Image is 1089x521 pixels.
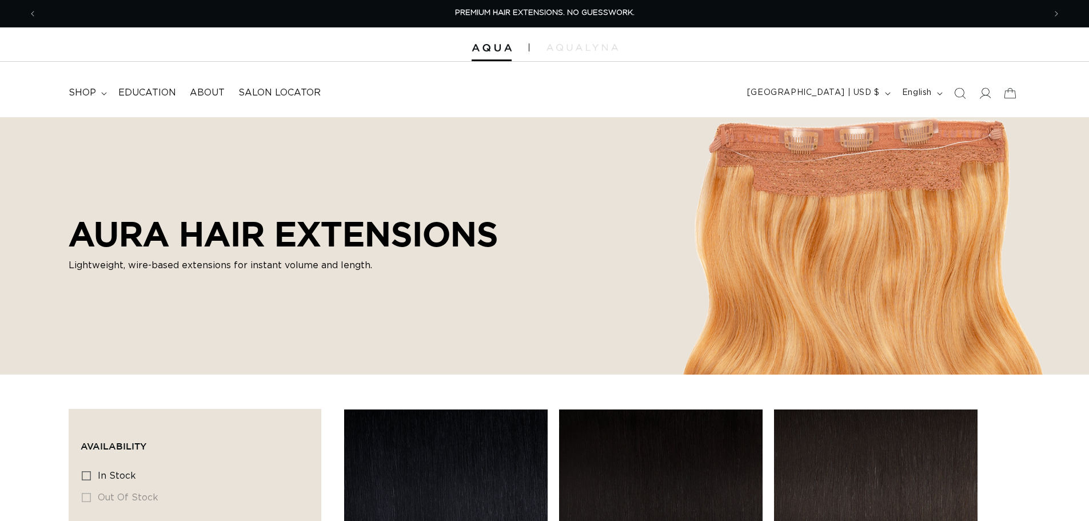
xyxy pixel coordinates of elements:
a: About [183,80,232,106]
p: Lightweight, wire-based extensions for instant volume and length. [69,258,498,272]
summary: Search [947,81,972,106]
span: PREMIUM HAIR EXTENSIONS. NO GUESSWORK. [455,9,635,17]
a: Education [111,80,183,106]
span: Education [118,87,176,99]
summary: Availability (0 selected) [81,421,309,462]
img: Aqua Hair Extensions [472,44,512,52]
span: About [190,87,225,99]
button: English [895,82,947,104]
span: In stock [98,471,136,480]
span: Salon Locator [238,87,321,99]
span: Availability [81,441,146,451]
span: English [902,87,932,99]
h2: AURA HAIR EXTENSIONS [69,214,498,254]
button: Next announcement [1044,3,1069,25]
span: [GEOGRAPHIC_DATA] | USD $ [747,87,880,99]
img: aqualyna.com [547,44,618,51]
a: Salon Locator [232,80,328,106]
button: [GEOGRAPHIC_DATA] | USD $ [740,82,895,104]
span: shop [69,87,96,99]
button: Previous announcement [20,3,45,25]
summary: shop [62,80,111,106]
